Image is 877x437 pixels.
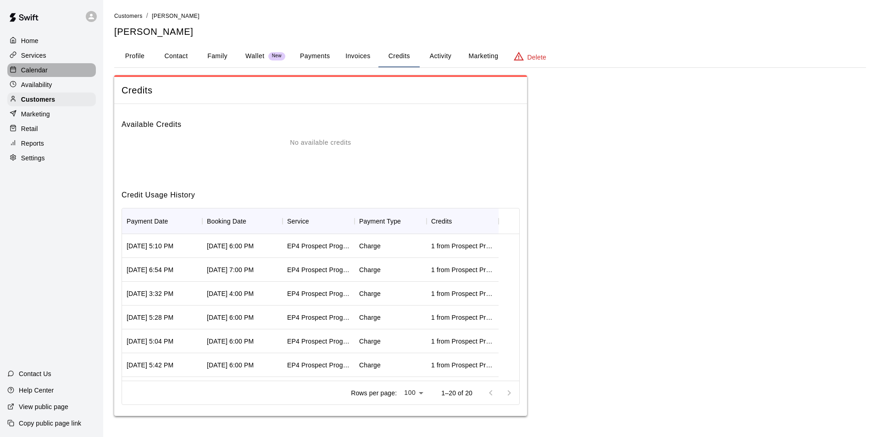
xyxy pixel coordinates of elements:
[202,208,283,234] div: Booking Date
[207,208,246,234] div: Booking Date
[287,337,350,346] div: EP4 Prospect Program Pitching (Ages 13+ )
[359,208,401,234] div: Payment Type
[114,26,866,38] h5: [PERSON_NAME]
[207,241,254,251] div: Oct 06, 2025 6:00 PM
[359,265,381,274] div: Charge
[155,45,197,67] button: Contact
[207,361,254,370] div: Sep 10, 2025 6:00 PM
[245,51,265,61] p: Wallet
[21,36,39,45] p: Home
[359,361,381,370] div: Charge
[21,66,48,75] p: Calendar
[441,388,472,398] p: 1–20 of 20
[287,361,350,370] div: EP4 Prospect Program Pitching (Ages 13+ )
[21,109,50,119] p: Marketing
[431,313,494,322] div: 1 from Prospect Program 12 month commitment
[527,53,546,62] p: Delete
[420,45,461,67] button: Activity
[7,137,96,150] a: Reports
[21,124,38,133] p: Retail
[287,208,309,234] div: Service
[122,182,520,201] h6: Credit Usage History
[7,34,96,48] a: Home
[7,78,96,92] a: Availability
[152,13,200,19] span: [PERSON_NAME]
[359,241,381,251] div: Charge
[21,153,45,163] p: Settings
[400,386,427,399] div: 100
[7,122,96,136] a: Retail
[431,241,494,251] div: 1 from Prospect Program 12 month commitment
[337,45,378,67] button: Invoices
[207,337,254,346] div: Sep 17, 2025 6:00 PM
[7,49,96,62] a: Services
[7,151,96,165] a: Settings
[127,241,173,251] div: Oct 06, 2025 5:10 PM
[431,361,494,370] div: 1 from Prospect Program 12 month commitment
[355,208,427,234] div: Payment Type
[287,289,350,298] div: EP4 Prospect Program Pitching (Ages 13+ )
[401,215,414,228] button: Sort
[287,313,350,322] div: EP4 Prospect Program Pitching (Ages 13+ )
[114,12,143,19] a: Customers
[287,265,350,274] div: EP4 Prospect Program Pitching (Ages 13+ )
[127,289,173,298] div: Sep 26, 2025 3:32 PM
[168,215,181,228] button: Sort
[127,361,173,370] div: Sep 10, 2025 5:42 PM
[431,265,494,274] div: 1 from Prospect Program 12 month commitment
[351,388,397,398] p: Rows per page:
[431,208,452,234] div: Credits
[114,45,866,67] div: basic tabs example
[127,208,168,234] div: Payment Date
[207,265,254,274] div: Oct 01, 2025 7:00 PM
[114,11,866,21] nav: breadcrumb
[7,63,96,77] a: Calendar
[427,208,499,234] div: Credits
[287,241,350,251] div: EP4 Prospect Program Pitching (Ages 13+ )
[246,215,259,228] button: Sort
[19,386,54,395] p: Help Center
[7,107,96,121] a: Marketing
[146,11,148,21] li: /
[283,208,355,234] div: Service
[19,369,51,378] p: Contact Us
[21,95,55,104] p: Customers
[293,45,337,67] button: Payments
[7,93,96,106] a: Customers
[114,13,143,19] span: Customers
[197,45,238,67] button: Family
[207,313,254,322] div: Sep 22, 2025 6:00 PM
[122,84,520,97] span: Credits
[431,337,494,346] div: 1 from Prospect Program 12 month commitment
[127,265,173,274] div: Oct 01, 2025 6:54 PM
[452,215,465,228] button: Sort
[359,313,381,322] div: Charge
[19,402,68,411] p: View public page
[21,139,44,148] p: Reports
[21,80,52,89] p: Availability
[114,45,155,67] button: Profile
[309,215,322,228] button: Sort
[21,51,46,60] p: Services
[127,337,173,346] div: Sep 17, 2025 5:04 PM
[127,313,173,322] div: Sep 22, 2025 5:28 PM
[461,45,505,67] button: Marketing
[122,111,520,131] h6: Available Credits
[122,208,202,234] div: Payment Date
[359,337,381,346] div: Charge
[359,289,381,298] div: Charge
[19,419,81,428] p: Copy public page link
[290,138,351,147] p: No available credits
[268,53,285,59] span: New
[378,45,420,67] button: Credits
[431,289,494,298] div: 1 from Prospect Program 12 month commitment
